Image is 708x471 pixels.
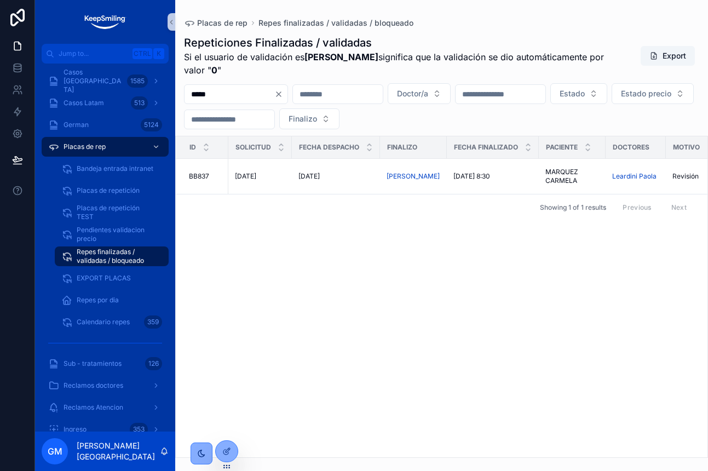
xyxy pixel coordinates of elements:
span: Revisión [672,172,699,181]
span: GM [48,445,62,458]
a: Placas de rep [42,137,169,157]
span: Pendientes validacion precio [77,226,158,243]
a: German5124 [42,115,169,135]
a: Repes finalizadas / validadas / bloqueado [55,246,169,266]
button: Select Button [279,108,339,129]
span: [DATE] [235,172,256,181]
a: Casos Latam513 [42,93,169,113]
a: Pendientes validacion precio [55,225,169,244]
a: MARQUEZ CARMELA [545,168,599,185]
strong: 0 [211,65,217,76]
button: Jump to...CtrlK [42,44,169,64]
span: Placas de repetición [77,186,140,195]
a: Bandeja entrada intranet [55,159,169,179]
h1: Repeticiones Finalizadas / validadas [184,35,617,50]
a: [DATE] [235,172,285,181]
span: BB837 [189,172,209,181]
span: Repes finalizadas / validadas / bloqueado [77,248,158,265]
button: Export [641,46,695,66]
span: [DATE] [298,172,320,181]
div: scrollable content [35,64,175,432]
button: Select Button [550,83,607,104]
a: Placas de repetición [55,181,169,200]
img: App logo [83,13,126,31]
span: Placas de repetición TEST [77,204,158,221]
span: Placas de rep [64,142,106,151]
span: Doctores [613,143,649,152]
span: Ingreso [64,425,87,434]
a: Casos [GEOGRAPHIC_DATA]1585 [42,71,169,91]
a: [DATE] [298,172,373,181]
span: Casos Latam [64,99,104,107]
button: Select Button [612,83,694,104]
a: [PERSON_NAME] [387,172,440,181]
a: Placas de repetición TEST [55,203,169,222]
a: BB837 [189,172,222,181]
span: Sub - tratamientos [64,359,122,368]
div: 513 [131,96,148,110]
span: Reclamos doctores [64,381,123,390]
button: Select Button [388,83,451,104]
a: EXPORT PLACAS [55,268,169,288]
div: 5124 [141,118,162,131]
div: 359 [144,315,162,329]
span: Calendario repes [77,318,130,326]
a: Placas de rep [184,18,247,28]
span: Fecha despacho [299,143,359,152]
span: Finalizo [387,143,417,152]
span: Si el usuario de validación es significa que la validación se dio automáticamente por valor " " [184,50,617,77]
div: 1585 [127,74,148,88]
a: Reclamos doctores [42,376,169,395]
span: Jump to... [59,49,128,58]
span: Reclamos Atencion [64,403,123,412]
span: Placas de rep [197,18,247,28]
span: Motivo [673,143,700,152]
a: Leardini Paola [612,172,657,181]
span: [DATE] 8:30 [453,172,490,181]
span: Ctrl [133,48,152,59]
span: K [154,49,163,58]
a: [PERSON_NAME] [387,172,440,181]
a: Reclamos Atencion [42,398,169,417]
span: Doctor/a [397,88,428,99]
span: EXPORT PLACAS [77,274,131,283]
span: Id [189,143,196,152]
div: 126 [145,357,162,370]
span: Finalizo [289,113,317,124]
span: Repes por dia [77,296,119,305]
a: Sub - tratamientos126 [42,354,169,374]
span: Casos [GEOGRAPHIC_DATA] [64,68,123,94]
a: Repes finalizadas / validadas / bloqueado [258,18,413,28]
span: Showing 1 of 1 results [540,203,606,212]
strong: [PERSON_NAME] [304,51,378,62]
span: German [64,120,89,129]
a: Ingreso353 [42,420,169,439]
div: 353 [130,423,148,436]
p: [PERSON_NAME][GEOGRAPHIC_DATA] [77,440,160,462]
a: Leardini Paola [612,172,659,181]
span: Paciente [546,143,578,152]
span: Estado [560,88,585,99]
span: Estado precio [621,88,671,99]
span: Fecha finalizado [454,143,518,152]
a: [DATE] 8:30 [453,172,532,181]
a: Calendario repes359 [55,312,169,332]
span: Bandeja entrada intranet [77,164,153,173]
span: Solicitud [235,143,271,152]
a: Repes por dia [55,290,169,310]
button: Clear [274,90,287,99]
